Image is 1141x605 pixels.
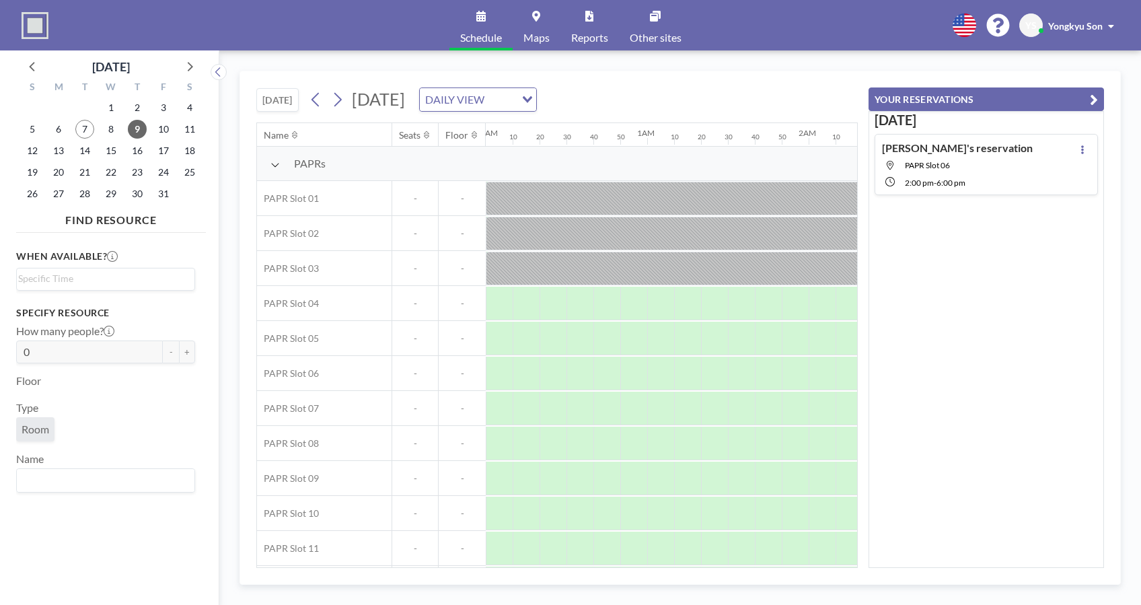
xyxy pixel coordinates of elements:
[180,120,199,139] span: Saturday, October 11, 2025
[392,297,438,310] span: -
[257,227,319,240] span: PAPR Slot 02
[439,542,486,555] span: -
[392,507,438,520] span: -
[16,401,38,415] label: Type
[392,542,438,555] span: -
[72,79,98,97] div: T
[671,133,679,141] div: 10
[18,271,187,286] input: Search for option
[128,120,147,139] span: Thursday, October 9, 2025
[23,163,42,182] span: Sunday, October 19, 2025
[905,160,950,170] span: PAPR Slot 06
[264,129,289,141] div: Name
[905,178,934,188] span: 2:00 PM
[751,133,760,141] div: 40
[75,163,94,182] span: Tuesday, October 21, 2025
[1048,20,1103,32] span: Yongkyu Son
[102,184,120,203] span: Wednesday, October 29, 2025
[49,184,68,203] span: Monday, October 27, 2025
[460,32,502,43] span: Schedule
[392,437,438,450] span: -
[17,269,194,289] div: Search for option
[17,469,194,492] div: Search for option
[294,157,326,170] span: PAPRs
[75,141,94,160] span: Tuesday, October 14, 2025
[617,133,625,141] div: 50
[23,141,42,160] span: Sunday, October 12, 2025
[439,472,486,485] span: -
[934,178,936,188] span: -
[98,79,124,97] div: W
[102,98,120,117] span: Wednesday, October 1, 2025
[154,141,173,160] span: Friday, October 17, 2025
[422,91,487,108] span: DAILY VIEW
[128,141,147,160] span: Thursday, October 16, 2025
[22,423,49,435] span: Room
[439,367,486,380] span: -
[49,120,68,139] span: Monday, October 6, 2025
[637,128,655,138] div: 1AM
[439,297,486,310] span: -
[154,163,173,182] span: Friday, October 24, 2025
[869,87,1104,111] button: YOUR RESERVATIONS
[180,98,199,117] span: Saturday, October 4, 2025
[563,133,571,141] div: 30
[154,98,173,117] span: Friday, October 3, 2025
[399,129,420,141] div: Seats
[20,79,46,97] div: S
[832,133,840,141] div: 10
[257,402,319,415] span: PAPR Slot 07
[128,184,147,203] span: Thursday, October 30, 2025
[257,297,319,310] span: PAPR Slot 04
[257,192,319,205] span: PAPR Slot 01
[392,367,438,380] span: -
[180,163,199,182] span: Saturday, October 25, 2025
[75,184,94,203] span: Tuesday, October 28, 2025
[150,79,176,97] div: F
[16,452,44,466] label: Name
[75,120,94,139] span: Tuesday, October 7, 2025
[1025,20,1037,32] span: YS
[509,133,517,141] div: 10
[92,57,130,76] div: [DATE]
[23,184,42,203] span: Sunday, October 26, 2025
[256,88,299,112] button: [DATE]
[698,133,706,141] div: 20
[257,332,319,345] span: PAPR Slot 05
[16,307,195,319] h3: Specify resource
[46,79,72,97] div: M
[257,367,319,380] span: PAPR Slot 06
[257,262,319,275] span: PAPR Slot 03
[523,32,550,43] span: Maps
[257,507,319,520] span: PAPR Slot 10
[154,120,173,139] span: Friday, October 10, 2025
[439,227,486,240] span: -
[179,341,195,363] button: +
[799,128,816,138] div: 2AM
[257,472,319,485] span: PAPR Slot 09
[420,88,536,111] div: Search for option
[439,332,486,345] span: -
[439,437,486,450] span: -
[128,98,147,117] span: Thursday, October 2, 2025
[16,208,206,227] h4: FIND RESOURCE
[102,141,120,160] span: Wednesday, October 15, 2025
[18,472,187,489] input: Search for option
[163,341,179,363] button: -
[590,133,598,141] div: 40
[630,32,682,43] span: Other sites
[392,472,438,485] span: -
[439,262,486,275] span: -
[571,32,608,43] span: Reports
[725,133,733,141] div: 30
[23,120,42,139] span: Sunday, October 5, 2025
[180,141,199,160] span: Saturday, October 18, 2025
[778,133,786,141] div: 50
[936,178,965,188] span: 6:00 PM
[445,129,468,141] div: Floor
[102,120,120,139] span: Wednesday, October 8, 2025
[476,128,498,138] div: 12AM
[16,324,114,338] label: How many people?
[392,227,438,240] span: -
[875,112,1098,129] h3: [DATE]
